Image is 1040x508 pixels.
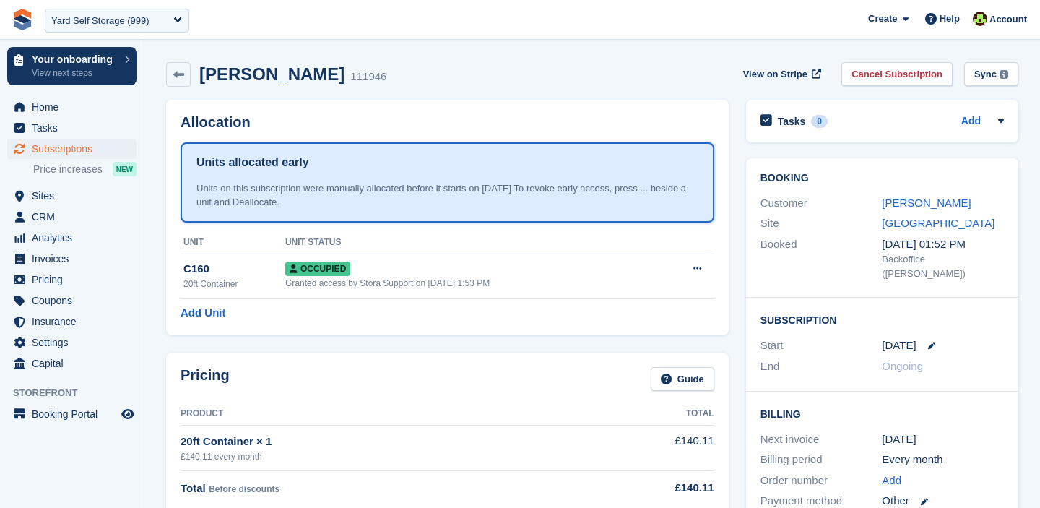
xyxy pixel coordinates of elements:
div: C160 [183,261,285,277]
span: Invoices [32,249,118,269]
div: 20ft Container × 1 [181,434,632,450]
div: Backoffice ([PERSON_NAME]) [882,252,1004,280]
a: [PERSON_NAME] [882,197,971,209]
th: Product [181,402,632,426]
th: Total [632,402,714,426]
a: menu [7,97,136,117]
div: Sync [974,67,997,82]
th: Unit [181,231,285,254]
span: View on Stripe [743,67,807,82]
h2: Subscription [760,312,1004,327]
a: View on Stripe [737,62,825,86]
a: menu [7,118,136,138]
span: Settings [32,332,118,353]
div: [DATE] 01:52 PM [882,236,1004,253]
div: [DATE] [882,431,1004,448]
a: Add Unit [181,305,225,322]
div: Next invoice [760,431,883,448]
div: 111946 [350,69,386,85]
a: Preview store [119,405,136,423]
div: End [760,358,883,375]
a: menu [7,353,136,374]
span: Storefront [13,386,144,400]
a: menu [7,207,136,227]
div: £140.11 [632,480,714,496]
img: Catherine Coffey [973,12,987,26]
span: Price increases [33,163,103,176]
td: £140.11 [632,425,714,470]
span: Analytics [32,228,118,248]
a: Price increases NEW [33,161,136,177]
p: Your onboarding [32,54,118,64]
a: menu [7,228,136,248]
button: Sync [964,62,1018,86]
span: Insurance [32,311,118,332]
span: Tasks [32,118,118,138]
span: Ongoing [882,360,923,372]
h2: Booking [760,173,1004,184]
a: menu [7,270,136,290]
a: menu [7,404,136,424]
span: Pricing [32,270,118,290]
a: menu [7,139,136,159]
h2: Tasks [778,115,806,128]
a: menu [7,311,136,332]
div: Units on this subscription were manually allocated before it starts on [DATE] To revoke early acc... [196,181,698,210]
img: stora-icon-8386f47178a22dfd0bd8f6a31ec36ba5ce8667c1dd55bd0f319d3a0aa187defe.svg [12,9,33,30]
div: Start [760,337,883,354]
a: Your onboarding View next steps [7,47,136,85]
div: Order number [760,473,883,489]
a: Add [961,113,981,130]
span: Create [868,12,897,26]
span: Coupons [32,290,118,311]
div: Granted access by Stora Support on [DATE] 1:53 PM [285,277,659,290]
div: £140.11 every month [181,450,632,463]
h2: Billing [760,406,1004,421]
span: Account [989,12,1027,27]
span: Capital [32,353,118,374]
div: Site [760,215,883,232]
span: Booking Portal [32,404,118,424]
span: Before discounts [209,484,279,494]
span: Total [181,482,206,494]
div: Billing period [760,452,883,468]
a: menu [7,186,136,206]
span: Occupied [285,262,350,276]
h2: Pricing [181,367,230,391]
div: NEW [113,162,136,176]
img: icon-info-grey-7440780725fd019a000dd9b08b2336e03edf1995a4989e88bcd33f0948082b44.svg [1000,70,1008,79]
span: Subscriptions [32,139,118,159]
a: Guide [651,367,714,391]
div: Customer [760,195,883,212]
div: Yard Self Storage (999) [51,14,149,28]
span: Home [32,97,118,117]
h1: Units allocated early [196,154,309,171]
a: menu [7,249,136,269]
a: menu [7,290,136,311]
time: 2025-10-28 00:00:00 UTC [882,337,916,354]
span: Sites [32,186,118,206]
a: Add [882,473,901,489]
a: Cancel Subscription [841,62,953,86]
a: menu [7,332,136,353]
div: Booked [760,236,883,281]
div: Every month [882,452,1004,468]
a: [GEOGRAPHIC_DATA] [882,217,994,229]
p: View next steps [32,66,118,79]
span: Help [940,12,960,26]
div: 0 [811,115,828,128]
h2: Allocation [181,114,714,131]
th: Unit Status [285,231,659,254]
div: 20ft Container [183,277,285,290]
span: CRM [32,207,118,227]
h2: [PERSON_NAME] [199,64,344,84]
